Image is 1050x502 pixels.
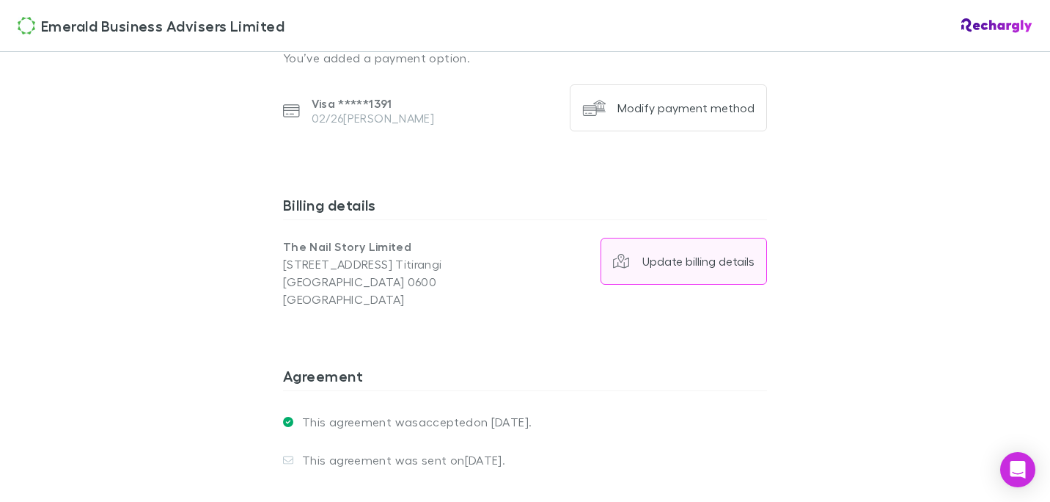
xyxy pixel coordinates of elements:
img: Rechargly Logo [961,18,1032,33]
p: [GEOGRAPHIC_DATA] [283,291,525,308]
button: Update billing details [601,238,768,285]
span: Emerald Business Advisers Limited [41,15,284,37]
h3: Billing details [283,196,767,219]
div: Open Intercom Messenger [1000,452,1035,487]
button: Modify payment method [570,84,767,131]
p: This agreement was sent on [DATE] . [293,453,505,468]
p: The Nail Story Limited [283,238,525,255]
p: This agreement was accepted on [DATE] . [293,415,532,429]
p: You’ve added a payment option. [283,49,767,67]
div: Modify payment method [617,101,755,115]
p: 02/26 [PERSON_NAME] [312,111,435,125]
p: [GEOGRAPHIC_DATA] 0600 [283,273,525,291]
img: Modify payment method's Logo [582,96,606,120]
div: Update billing details [642,254,755,269]
p: [STREET_ADDRESS] Titirangi [283,255,525,273]
img: Emerald Business Advisers Limited's Logo [18,17,35,34]
h3: Agreement [283,367,767,390]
